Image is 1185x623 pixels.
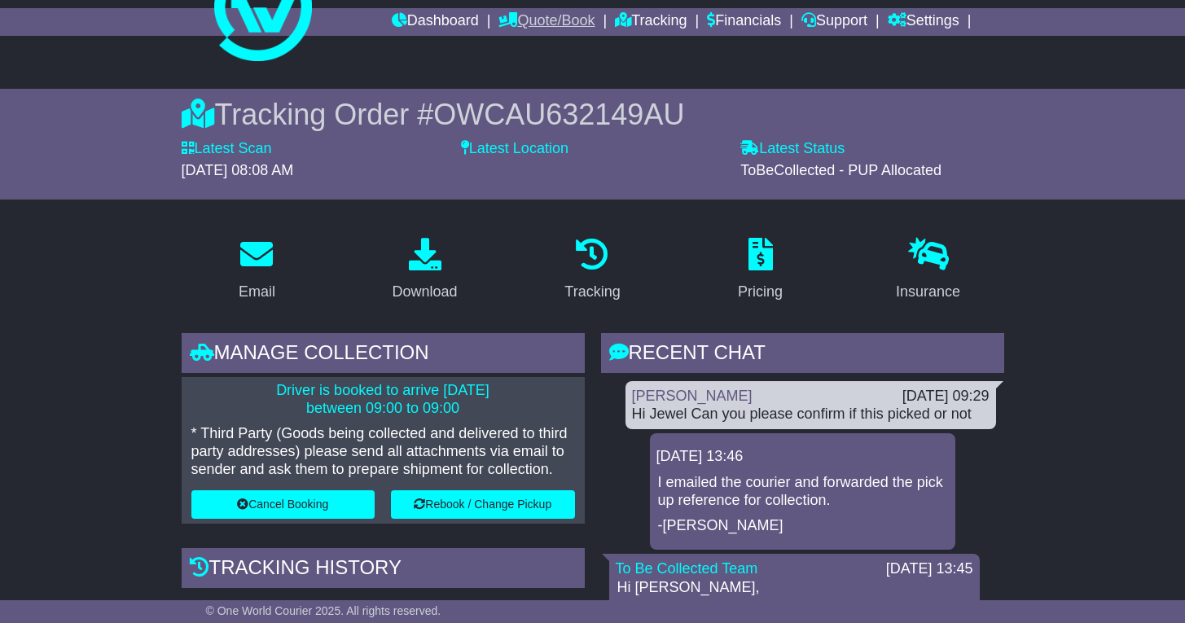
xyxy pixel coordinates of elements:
[182,333,585,377] div: Manage collection
[206,604,441,617] span: © One World Courier 2025. All rights reserved.
[902,388,990,406] div: [DATE] 09:29
[182,97,1004,132] div: Tracking Order #
[498,8,595,36] a: Quote/Book
[391,490,575,519] button: Rebook / Change Pickup
[632,388,753,404] a: [PERSON_NAME]
[801,8,867,36] a: Support
[182,548,585,592] div: Tracking history
[461,140,568,158] label: Latest Location
[886,560,973,578] div: [DATE] 13:45
[658,517,947,535] p: -[PERSON_NAME]
[740,162,941,178] span: ToBeCollected - PUP Allocated
[554,232,630,309] a: Tracking
[239,281,275,303] div: Email
[182,162,294,178] span: [DATE] 08:08 AM
[433,98,684,131] span: OWCAU632149AU
[392,281,457,303] div: Download
[182,140,272,158] label: Latest Scan
[564,281,620,303] div: Tracking
[656,448,949,466] div: [DATE] 13:46
[381,232,467,309] a: Download
[615,8,687,36] a: Tracking
[601,333,1004,377] div: RECENT CHAT
[727,232,793,309] a: Pricing
[616,560,758,577] a: To Be Collected Team
[392,8,479,36] a: Dashboard
[632,406,990,423] div: Hi Jewel Can you please confirm if this picked or not
[888,8,959,36] a: Settings
[228,232,286,309] a: Email
[191,490,375,519] button: Cancel Booking
[885,232,971,309] a: Insurance
[658,474,947,509] p: I emailed the courier and forwarded the pick up reference for collection.
[896,281,960,303] div: Insurance
[191,382,575,417] p: Driver is booked to arrive [DATE] between 09:00 to 09:00
[738,281,783,303] div: Pricing
[191,425,575,478] p: * Third Party (Goods being collected and delivered to third party addresses) please send all atta...
[617,579,972,597] p: Hi [PERSON_NAME],
[707,8,781,36] a: Financials
[740,140,845,158] label: Latest Status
